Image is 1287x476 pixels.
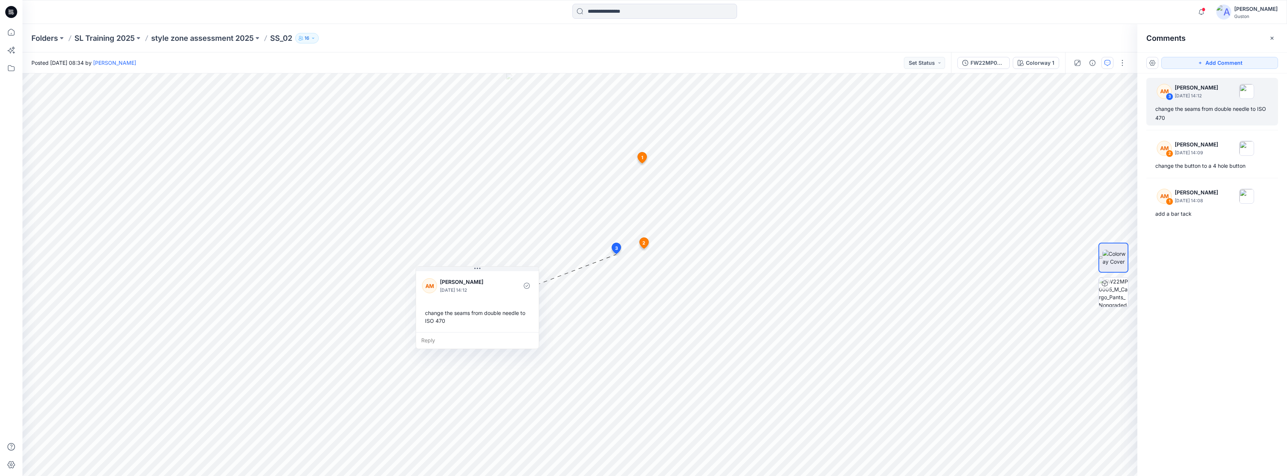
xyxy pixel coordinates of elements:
[1103,250,1128,266] img: Colorway Cover
[151,33,254,43] a: style zone assessment 2025
[1175,92,1218,100] p: [DATE] 14:12
[1157,189,1172,204] div: AM
[440,286,501,294] p: [DATE] 14:12
[957,57,1010,69] button: FW22MP0005_M_Cargo_Pants_Nongraded
[1175,149,1218,157] p: [DATE] 14:09
[1216,4,1231,19] img: avatar
[1155,209,1269,218] div: add a bar tack
[270,33,292,43] p: SS_02
[970,59,1005,67] div: FW22MP0005_M_Cargo_Pants_Nongraded
[1146,34,1186,43] h2: Comments
[1155,161,1269,170] div: change the button to a 4 hole button
[1086,57,1098,69] button: Details
[615,245,618,252] span: 3
[31,33,58,43] a: Folders
[1026,59,1054,67] div: Colorway 1
[642,240,645,246] span: 2
[1234,4,1278,13] div: [PERSON_NAME]
[1155,104,1269,122] div: change the seams from double needle to ISO 470
[1161,57,1278,69] button: Add Comment
[1175,83,1218,92] p: [PERSON_NAME]
[1157,84,1172,99] div: AM
[74,33,135,43] a: SL Training 2025
[1175,140,1218,149] p: [PERSON_NAME]
[1175,188,1218,197] p: [PERSON_NAME]
[1013,57,1059,69] button: Colorway 1
[641,154,643,161] span: 1
[1157,141,1172,156] div: AM
[1099,278,1128,307] img: FW22MP0005_M_Cargo_Pants_Nongraded Colorway 1
[440,278,501,286] p: [PERSON_NAME]
[1166,198,1173,205] div: 1
[416,332,539,349] div: Reply
[422,278,437,293] div: AM
[1175,197,1218,204] p: [DATE] 14:08
[31,59,136,67] span: Posted [DATE] 08:34 by
[1234,13,1278,19] div: Guston
[1166,150,1173,157] div: 2
[305,34,309,42] p: 16
[422,306,533,328] div: change the seams from double needle to ISO 470
[1166,93,1173,100] div: 3
[93,60,136,66] a: [PERSON_NAME]
[295,33,319,43] button: 16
